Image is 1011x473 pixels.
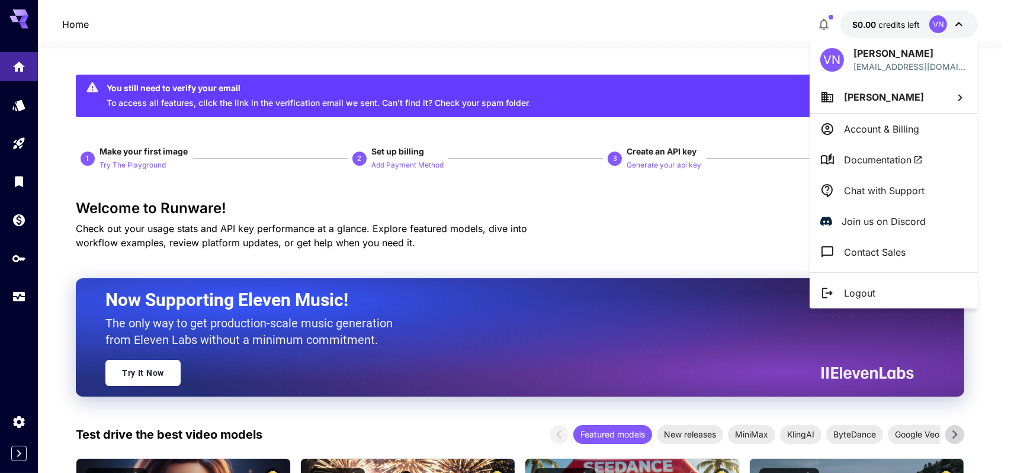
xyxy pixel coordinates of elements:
p: Chat with Support [844,184,925,198]
p: Join us on Discord [842,214,926,229]
p: Logout [844,286,875,300]
span: [PERSON_NAME] [844,91,924,103]
div: clitchslash@gmail.com [853,60,967,73]
button: [PERSON_NAME] [810,81,978,113]
p: [PERSON_NAME] [853,46,967,60]
span: Documentation [844,153,923,167]
div: VN [820,48,844,72]
p: [EMAIL_ADDRESS][DOMAIN_NAME] [853,60,967,73]
p: Contact Sales [844,245,906,259]
p: Account & Billing [844,122,919,136]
